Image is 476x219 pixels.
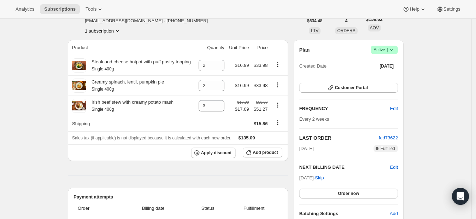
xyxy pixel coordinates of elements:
[299,116,329,122] span: Every 2 weeks
[227,40,251,56] th: Unit Price
[191,148,236,158] button: Apply discount
[338,191,359,196] span: Order now
[196,40,227,56] th: Quantity
[345,18,348,24] span: 4
[443,6,460,12] span: Settings
[387,47,388,53] span: |
[86,79,164,93] div: Creamy spinach, lentil, pumpkin pie
[86,58,191,73] div: Steak and cheese hotpot with puff pastry topping
[239,135,255,140] span: $135.09
[432,4,465,14] button: Settings
[390,105,398,112] span: Edit
[74,194,282,201] h2: Payment attempts
[68,116,196,131] th: Shipping
[299,145,314,152] span: [DATE]
[337,28,355,33] span: ORDERS
[272,101,283,109] button: Product actions
[251,40,270,56] th: Price
[370,25,379,30] span: AOV
[390,164,398,171] button: Edit
[72,136,231,140] span: Sales tax (if applicable) is not displayed because it is calculated with each new order.
[299,210,390,217] h6: Batching Settings
[379,134,398,142] button: fed73622
[85,27,121,34] button: Product actions
[235,106,249,113] span: $17.09
[410,6,419,12] span: Help
[121,205,186,212] span: Billing date
[299,189,398,198] button: Order now
[254,121,268,126] span: $15.86
[299,83,398,93] button: Customer Portal
[374,46,395,53] span: Active
[254,83,268,88] span: $33.98
[452,188,469,205] div: Open Intercom Messenger
[92,107,114,112] small: Single 400g
[235,83,249,88] span: $16.99
[381,146,395,151] span: Fulfilled
[86,6,96,12] span: Tools
[272,61,283,69] button: Product actions
[299,164,390,171] h2: NEXT BILLING DATE
[44,6,76,12] span: Subscriptions
[86,99,174,113] div: Irish beef stew with creamy potato mash
[335,85,368,91] span: Customer Portal
[379,135,398,140] a: fed73622
[235,63,249,68] span: $16.99
[386,103,402,114] button: Edit
[375,61,398,71] button: [DATE]
[85,17,214,24] span: [EMAIL_ADDRESS][DOMAIN_NAME] · [PHONE_NUMBER]
[315,174,324,181] span: Skip
[201,150,232,156] span: Apply discount
[256,100,268,104] small: $53.97
[299,63,327,70] span: Created Date
[237,100,249,104] small: $17.99
[272,81,283,89] button: Product actions
[253,106,268,113] span: $51.27
[81,4,108,14] button: Tools
[40,4,80,14] button: Subscriptions
[299,105,390,112] h2: FREQUENCY
[341,16,352,26] button: 4
[311,28,318,33] span: LTV
[230,205,278,212] span: Fulfillment
[11,4,39,14] button: Analytics
[299,175,324,180] span: [DATE] ·
[380,63,394,69] span: [DATE]
[390,210,398,217] span: Add
[92,67,114,71] small: Single 400g
[16,6,34,12] span: Analytics
[254,63,268,68] span: $33.98
[253,150,278,155] span: Add product
[307,18,322,24] span: $634.48
[311,172,328,184] button: Skip
[68,40,196,56] th: Product
[92,87,114,92] small: Single 400g
[299,46,310,53] h2: Plan
[190,205,226,212] span: Status
[398,4,430,14] button: Help
[303,16,327,26] button: $634.48
[74,201,118,216] th: Order
[243,148,282,157] button: Add product
[366,16,383,23] span: $158.62
[272,119,283,127] button: Shipping actions
[299,134,379,142] h2: LAST ORDER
